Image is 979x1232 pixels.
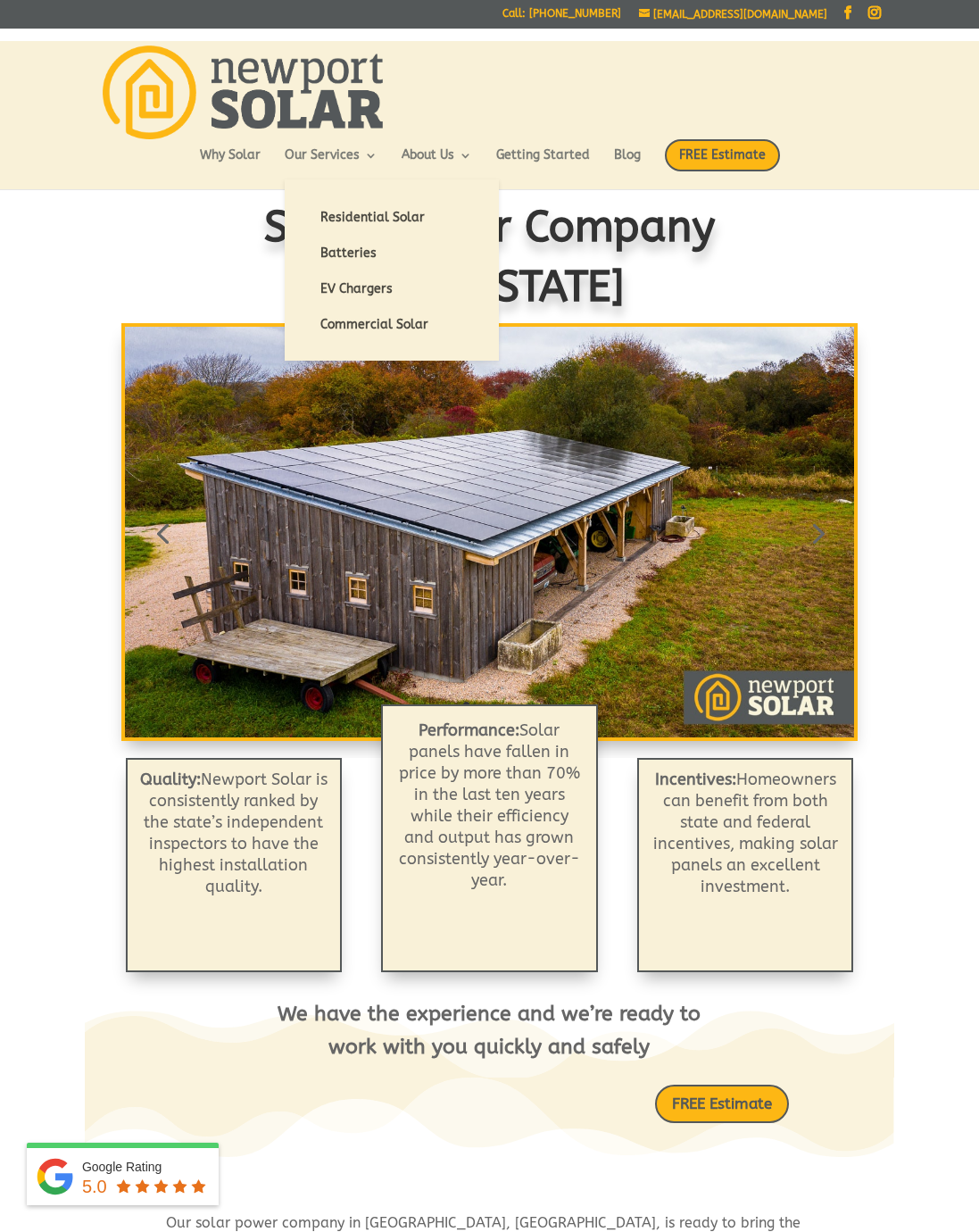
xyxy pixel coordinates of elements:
[655,1085,789,1123] a: FREE Estimate
[140,770,328,896] span: Newport Solar is consistently ranked by the state’s independent inspectors to have the highest in...
[82,1177,107,1196] span: 5.0
[303,200,481,236] a: Residential Solar
[103,46,383,139] img: Newport Solar | Solar Energy Optimized.
[278,1002,701,1059] span: We have the experience and we’re ready to work with you quickly and safely
[303,307,481,343] a: Commercial Solar
[402,149,472,179] a: About Us
[502,8,621,27] a: Call: [PHONE_NUMBER]
[303,271,481,307] a: EV Chargers
[639,8,827,21] a: [EMAIL_ADDRESS][DOMAIN_NAME]
[665,139,780,189] a: FREE Estimate
[303,236,481,271] a: Batteries
[200,149,261,179] a: Why Solar
[509,702,515,708] a: 4
[463,702,469,708] a: 1
[494,702,500,708] a: 3
[419,720,519,740] b: Performance:
[140,770,201,789] strong: Quality:
[648,769,842,897] p: Homeowners can benefit from both state and federal incentives, making solar panels an excellent i...
[285,149,377,179] a: Our Services
[496,149,590,179] a: Getting Started
[665,139,780,171] span: FREE Estimate
[396,720,582,891] p: Solar panels have fallen in price by more than 70% in the last ten years while their efficiency a...
[655,770,736,789] strong: Incentives:
[264,202,716,312] span: Solar Power Company in [US_STATE]
[614,149,641,179] a: Blog
[82,1158,210,1176] div: Google Rating
[125,327,854,737] img: Solar Modules: Roof Mounted
[478,702,485,708] a: 2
